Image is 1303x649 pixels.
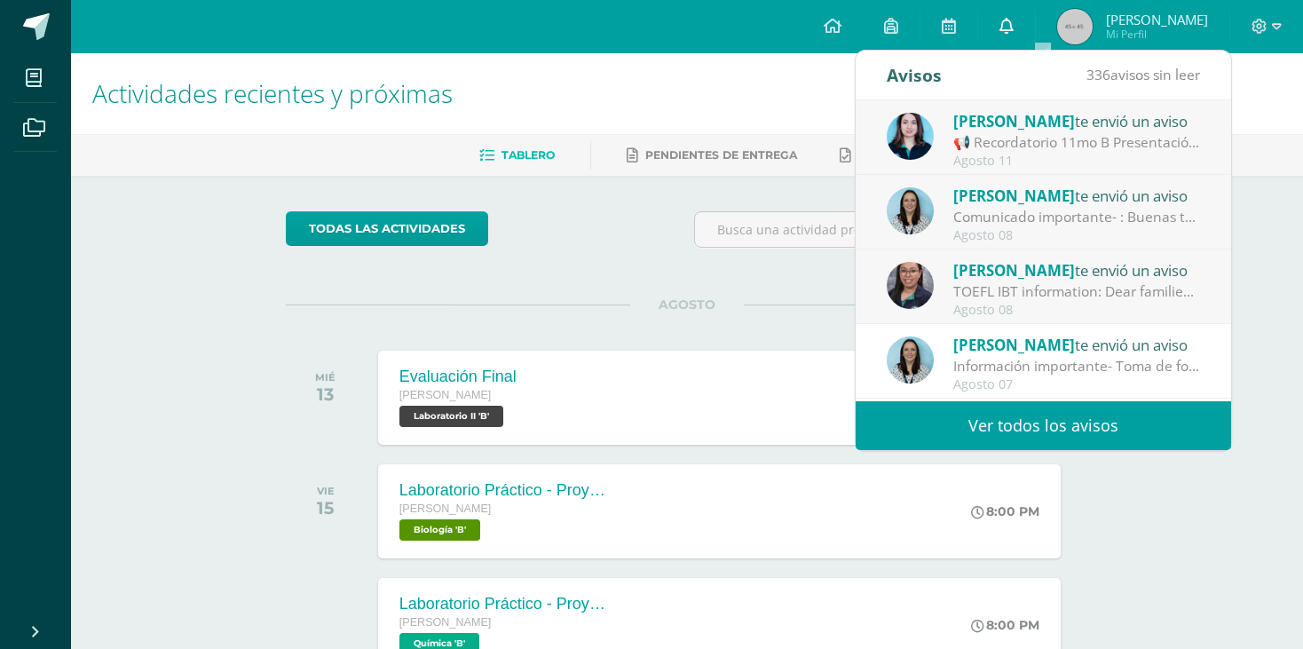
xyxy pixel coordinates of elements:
div: Comunicado importante- : Buenas tardes estimados padres de familia, Les compartimos información i... [953,207,1200,227]
div: MIÉ [315,371,336,384]
img: aed16db0a88ebd6752f21681ad1200a1.png [887,187,934,234]
div: Agosto 08 [953,228,1200,243]
span: avisos sin leer [1086,65,1200,84]
div: 8:00 PM [971,503,1039,519]
span: [PERSON_NAME] [953,335,1075,355]
a: Ver todos los avisos [856,401,1231,450]
div: Avisos [887,51,942,99]
div: VIE [317,485,335,497]
div: Laboratorio Práctico - Proyecto de Unidad [399,481,612,500]
div: 15 [317,497,335,518]
a: Pendientes de entrega [627,141,797,170]
span: [PERSON_NAME] [953,186,1075,206]
div: Agosto 08 [953,303,1200,318]
div: 📢 Recordatorio 11mo B Presentación de Proyectos Sociología: 📢 Recordatorio 11mo B Presentación de... [953,132,1200,153]
a: Entregadas [840,141,937,170]
div: Agosto 07 [953,377,1200,392]
div: TOEFL IBT information: Dear families, This is a reminder that the TOEFL iBT tests are approaching... [953,281,1200,302]
div: Agosto 11 [953,154,1200,169]
span: [PERSON_NAME] [399,389,492,401]
span: [PERSON_NAME] [399,503,492,515]
div: te envió un aviso [953,333,1200,356]
span: Tablero [501,148,555,162]
span: [PERSON_NAME] [1106,11,1208,28]
div: te envió un aviso [953,184,1200,207]
span: [PERSON_NAME] [953,111,1075,131]
div: te envió un aviso [953,109,1200,132]
img: 6fb385528ffb729c9b944b13f11ee051.png [887,262,934,309]
span: Pendientes de entrega [645,148,797,162]
span: [PERSON_NAME] [399,616,492,629]
a: todas las Actividades [286,211,488,246]
img: aed16db0a88ebd6752f21681ad1200a1.png [887,336,934,384]
span: [PERSON_NAME] [953,260,1075,281]
input: Busca una actividad próxima aquí... [695,212,1088,247]
div: Evaluación Final [399,368,517,386]
div: te envió un aviso [953,258,1200,281]
span: Laboratorio II 'B' [399,406,503,427]
span: 336 [1086,65,1110,84]
div: Laboratorio Práctico - Proyecto de Unidad [399,595,612,613]
span: Biología 'B' [399,519,480,541]
div: 8:00 PM [971,617,1039,633]
img: 45x45 [1057,9,1093,44]
span: Actividades recientes y próximas [92,76,453,110]
div: Información importante- Toma de fotografía título MINEDUC: Buenas tardes estimados padres de fami... [953,356,1200,376]
a: Tablero [479,141,555,170]
span: Mi Perfil [1106,27,1208,42]
div: 13 [315,384,336,405]
img: cccdcb54ef791fe124cc064e0dd18e00.png [887,113,934,160]
span: AGOSTO [630,297,744,313]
